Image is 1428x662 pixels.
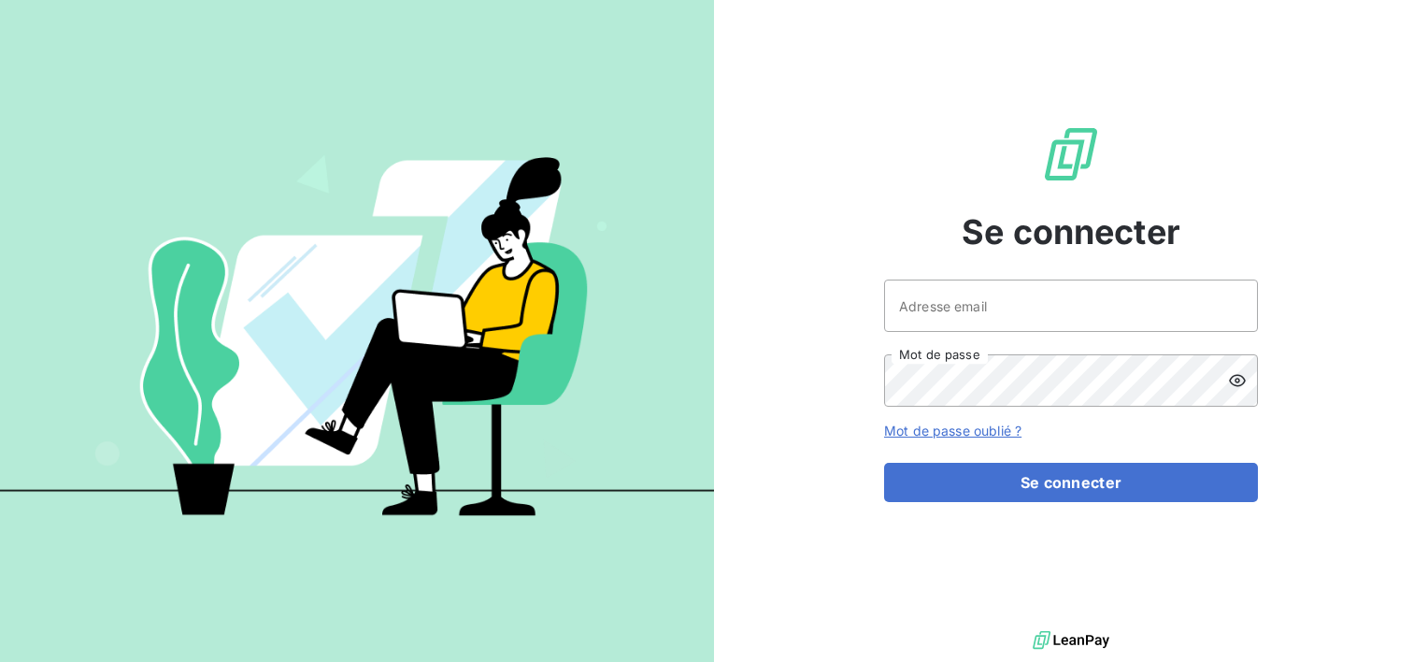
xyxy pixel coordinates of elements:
[884,280,1258,332] input: placeholder
[884,423,1021,439] a: Mot de passe oublié ?
[1033,626,1109,655] img: logo
[962,207,1180,257] span: Se connecter
[884,463,1258,502] button: Se connecter
[1041,124,1101,184] img: Logo LeanPay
